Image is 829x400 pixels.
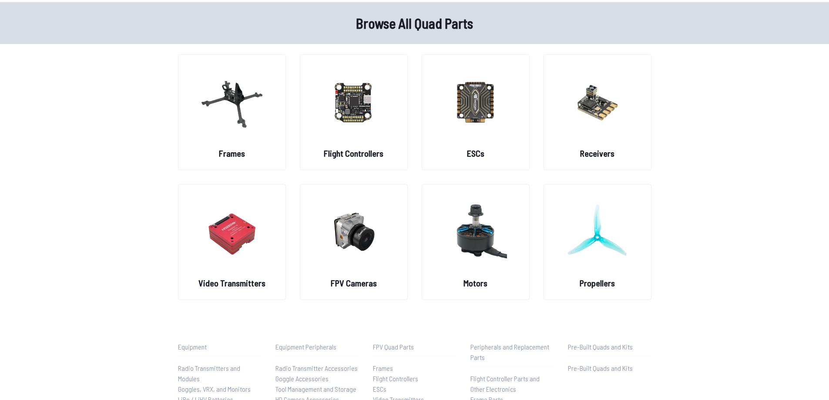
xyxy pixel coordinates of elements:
h2: Propellers [580,277,615,289]
span: ESCs [373,385,386,393]
a: Frames [373,363,456,373]
img: image of category [444,64,507,140]
img: image of category [322,64,385,140]
img: image of category [566,193,629,270]
a: Flight Controller Parts and Other Electronics [470,373,554,394]
span: Goggle Accessories [275,374,329,383]
a: image of categoryFrames [178,54,286,170]
a: Radio Transmitters and Modules [178,363,262,384]
h2: Flight Controllers [324,147,383,159]
h2: Motors [463,277,487,289]
span: Frames [373,364,393,372]
a: image of categoryESCs [422,54,530,170]
p: Peripherals and Replacement Parts [470,342,554,363]
span: Tool Management and Storage [275,385,356,393]
a: image of categoryReceivers [544,54,651,170]
img: image of category [444,193,507,270]
h2: Video Transmitters [198,277,265,289]
span: Flight Controller Parts and Other Electronics [470,374,540,393]
a: Pre-Built Quads and Kits [568,363,651,373]
a: Radio Transmitter Accessories [275,363,359,373]
h2: Frames [219,147,245,159]
p: Pre-Built Quads and Kits [568,342,651,352]
img: image of category [566,64,629,140]
span: Pre-Built Quads and Kits [568,364,633,372]
a: Goggles, VRX, and Monitors [178,384,262,394]
a: Goggle Accessories [275,373,359,384]
a: image of categoryFPV Cameras [300,184,408,300]
p: FPV Quad Parts [373,342,456,352]
span: Radio Transmitter Accessories [275,364,358,372]
h1: Browse All Quad Parts [136,13,693,34]
p: Equipment [178,342,262,352]
a: Tool Management and Storage [275,384,359,394]
img: image of category [322,193,385,270]
a: image of categoryMotors [422,184,530,300]
span: Goggles, VRX, and Monitors [178,385,251,393]
img: image of category [201,64,263,140]
h2: FPV Cameras [331,277,377,289]
a: image of categoryFlight Controllers [300,54,408,170]
p: Equipment Peripherals [275,342,359,352]
a: image of categoryPropellers [544,184,651,300]
h2: Receivers [580,147,614,159]
a: Flight Controllers [373,373,456,384]
a: image of categoryVideo Transmitters [178,184,286,300]
a: ESCs [373,384,456,394]
span: Radio Transmitters and Modules [178,364,240,383]
span: Flight Controllers [373,374,418,383]
img: image of category [201,193,263,270]
h2: ESCs [467,147,484,159]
